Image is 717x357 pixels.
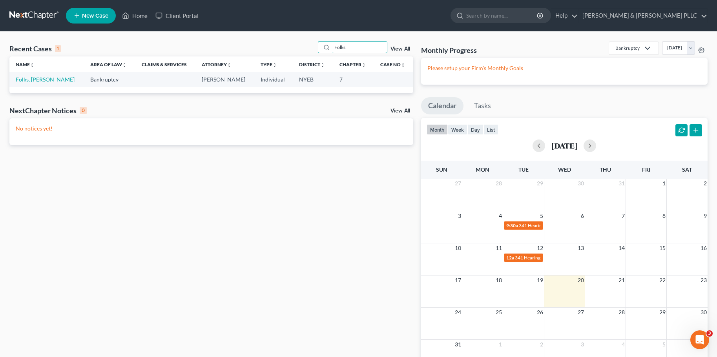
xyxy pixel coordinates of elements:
i: unfold_more [30,63,35,67]
span: 27 [577,308,585,317]
span: 25 [495,308,503,317]
span: 9:30a [506,223,518,228]
a: Home [118,9,151,23]
span: 29 [659,308,666,317]
span: 17 [454,275,462,285]
span: 16 [700,243,708,253]
span: 10 [454,243,462,253]
a: Area of Lawunfold_more [90,62,127,67]
td: NYEB [293,72,333,87]
span: 7 [621,211,626,221]
span: 30 [577,179,585,188]
i: unfold_more [401,63,405,67]
div: Bankruptcy [615,45,640,51]
a: Districtunfold_more [299,62,325,67]
button: week [448,124,467,135]
div: Recent Cases [9,44,61,53]
span: 1 [498,340,503,349]
a: Chapterunfold_more [339,62,366,67]
span: Wed [558,166,571,173]
span: 3 [706,330,713,337]
span: 8 [662,211,666,221]
a: View All [390,108,410,114]
span: 31 [454,340,462,349]
span: 4 [621,340,626,349]
td: [PERSON_NAME] [195,72,254,87]
a: Attorneyunfold_more [202,62,232,67]
span: Mon [476,166,489,173]
span: 21 [618,275,626,285]
a: Case Nounfold_more [380,62,405,67]
span: 12a [506,255,514,261]
h3: Monthly Progress [421,45,477,55]
span: 13 [577,243,585,253]
a: Nameunfold_more [16,62,35,67]
span: 19 [536,275,544,285]
a: [PERSON_NAME] & [PERSON_NAME] PLLC [578,9,707,23]
a: Help [551,9,578,23]
span: 3 [580,340,585,349]
span: 5 [662,340,666,349]
span: 30 [700,308,708,317]
span: 26 [536,308,544,317]
a: View All [390,46,410,52]
span: 1 [662,179,666,188]
span: 11 [495,243,503,253]
i: unfold_more [361,63,366,67]
span: 9 [703,211,708,221]
i: unfold_more [227,63,232,67]
span: Sat [682,166,692,173]
span: Fri [642,166,650,173]
span: 23 [700,275,708,285]
span: 31 [618,179,626,188]
td: Bankruptcy [84,72,135,87]
span: Tue [518,166,529,173]
span: 28 [495,179,503,188]
span: 6 [580,211,585,221]
span: 341 Hearing for [PERSON_NAME] [519,223,589,228]
a: Client Portal [151,9,203,23]
i: unfold_more [320,63,325,67]
div: 1 [55,45,61,52]
td: Individual [254,72,293,87]
button: list [483,124,498,135]
span: 14 [618,243,626,253]
span: 2 [539,340,544,349]
td: 7 [333,72,374,87]
span: 341 Hearing for [PERSON_NAME] [515,255,585,261]
div: 0 [80,107,87,114]
h2: [DATE] [551,141,577,150]
button: month [427,124,448,135]
span: 4 [498,211,503,221]
button: day [467,124,483,135]
span: 18 [495,275,503,285]
p: No notices yet! [16,125,407,132]
span: 12 [536,243,544,253]
span: Thu [600,166,611,173]
span: 15 [659,243,666,253]
a: Typeunfold_more [261,62,277,67]
span: Sun [436,166,447,173]
a: Calendar [421,97,463,114]
span: 20 [577,275,585,285]
span: 24 [454,308,462,317]
i: unfold_more [272,63,277,67]
input: Search by name... [332,42,387,53]
p: Please setup your Firm's Monthly Goals [427,64,701,72]
span: 3 [457,211,462,221]
div: NextChapter Notices [9,106,87,115]
th: Claims & Services [135,56,196,72]
span: 5 [539,211,544,221]
span: New Case [82,13,108,19]
span: 27 [454,179,462,188]
span: 22 [659,275,666,285]
span: 28 [618,308,626,317]
iframe: Intercom live chat [690,330,709,349]
i: unfold_more [122,63,127,67]
a: Folks, [PERSON_NAME] [16,76,75,83]
span: 29 [536,179,544,188]
input: Search by name... [466,8,538,23]
a: Tasks [467,97,498,114]
span: 2 [703,179,708,188]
